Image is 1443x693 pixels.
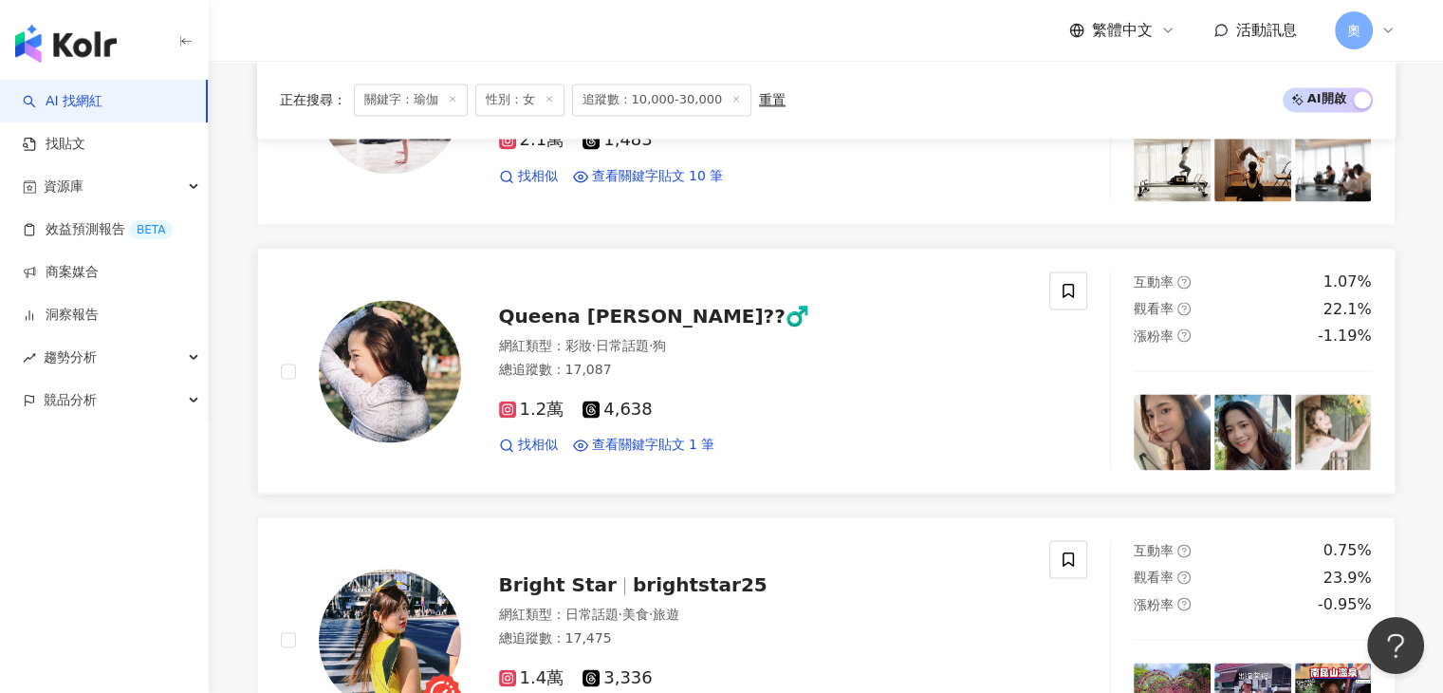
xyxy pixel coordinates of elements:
[23,351,36,365] span: rise
[633,573,768,596] span: brightstar25
[1323,299,1372,320] div: 22.1%
[499,167,558,186] a: 找相似
[23,135,85,154] a: 找貼文
[653,607,679,622] span: 旅遊
[499,361,1027,380] div: 總追蹤數 ： 17,087
[1323,540,1372,561] div: 0.75%
[596,338,649,353] span: 日常話題
[1134,125,1211,202] img: post-image
[257,248,1396,494] a: KOL AvatarQueena [PERSON_NAME]??‍♂️網紅類型：彩妝·日常話題·狗總追蹤數：17,0871.2萬4,638找相似查看關鍵字貼文 1 筆互動率question-ci...
[1236,21,1297,39] span: 活動訊息
[1295,394,1372,471] img: post-image
[499,668,564,688] span: 1.4萬
[1323,568,1372,589] div: 23.9%
[499,436,558,455] a: 找相似
[280,92,346,107] span: 正在搜尋 ：
[319,300,461,442] img: KOL Avatar
[565,607,619,622] span: 日常話題
[1134,301,1174,316] span: 觀看率
[1177,328,1191,342] span: question-circle
[499,606,1027,625] div: 網紅類型 ：
[1295,125,1372,202] img: post-image
[583,130,653,150] span: 1,483
[1323,272,1372,292] div: 1.07%
[1134,570,1174,585] span: 觀看率
[649,607,653,622] span: ·
[23,263,99,282] a: 商案媒合
[1214,394,1291,471] img: post-image
[518,167,558,186] span: 找相似
[1177,571,1191,584] span: question-circle
[565,338,592,353] span: 彩妝
[653,338,666,353] span: 狗
[1134,597,1174,612] span: 漲粉率
[1214,125,1291,202] img: post-image
[1134,543,1174,558] span: 互動率
[1134,274,1174,290] span: 互動率
[44,336,97,379] span: 趨勢分析
[15,25,117,63] img: logo
[499,629,1027,648] div: 總追蹤數 ： 17,475
[1177,544,1191,557] span: question-circle
[1347,20,1360,41] span: 奧
[1177,275,1191,289] span: question-circle
[622,607,649,622] span: 美食
[1318,326,1372,346] div: -1.19%
[573,436,715,455] a: 查看關鍵字貼文 1 筆
[1092,20,1153,41] span: 繁體中文
[592,167,724,186] span: 查看關鍵字貼文 10 筆
[499,573,617,596] span: Bright Star
[23,220,173,239] a: 效益預測報告BETA
[499,337,1027,356] div: 網紅類型 ：
[1134,394,1211,471] img: post-image
[44,379,97,421] span: 競品分析
[1134,328,1174,344] span: 漲粉率
[1177,302,1191,315] span: question-circle
[1177,597,1191,610] span: question-circle
[759,92,786,107] div: 重置
[499,305,809,328] span: Queena [PERSON_NAME]??‍♂️
[354,84,468,116] span: 關鍵字：瑜伽
[1318,594,1372,615] div: -0.95%
[619,607,622,622] span: ·
[592,436,715,455] span: 查看關鍵字貼文 1 筆
[499,130,564,150] span: 2.1萬
[649,338,653,353] span: ·
[518,436,558,455] span: 找相似
[475,84,564,116] span: 性別：女
[23,306,99,325] a: 洞察報告
[1367,617,1424,674] iframe: Help Scout Beacon - Open
[23,92,102,111] a: searchAI 找網紅
[583,400,653,420] span: 4,638
[572,84,752,116] span: 追蹤數：10,000-30,000
[499,400,564,420] span: 1.2萬
[44,165,83,208] span: 資源庫
[573,167,724,186] a: 查看關鍵字貼文 10 筆
[592,338,596,353] span: ·
[583,668,653,688] span: 3,336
